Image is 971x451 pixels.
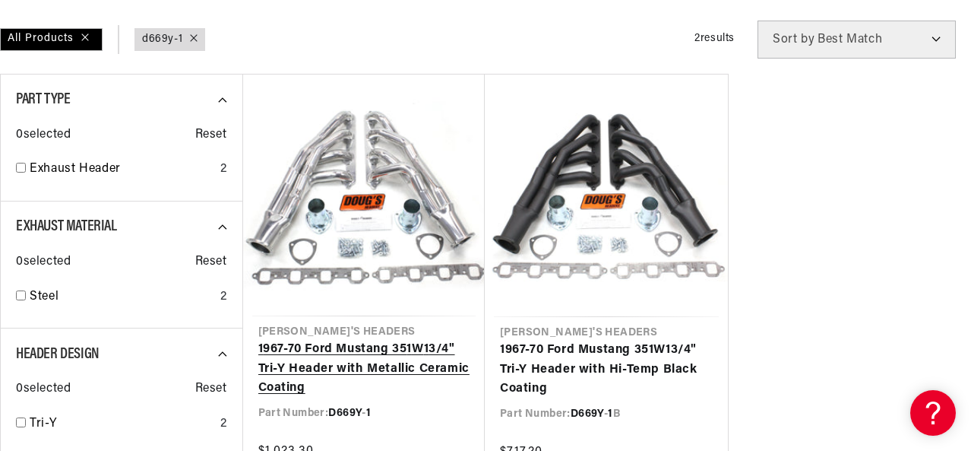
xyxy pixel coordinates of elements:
span: Part Type [16,92,70,107]
span: 0 selected [16,380,71,399]
div: 2 [220,414,227,434]
span: 0 selected [16,252,71,272]
span: 2 results [694,33,735,44]
span: Reset [195,380,227,399]
span: Header Design [16,347,100,362]
div: 2 [220,160,227,179]
a: 1967-70 Ford Mustang 351W13/4" Tri-Y Header with Metallic Ceramic Coating [258,340,470,399]
span: 0 selected [16,125,71,145]
a: Tri-Y [30,414,214,434]
span: Exhaust Material [16,219,117,234]
span: Reset [195,125,227,145]
a: d669y-1 [142,31,182,48]
a: Steel [30,287,214,307]
div: 2 [220,287,227,307]
span: Reset [195,252,227,272]
span: Sort by [773,33,814,46]
a: 1967-70 Ford Mustang 351W13/4" Tri-Y Header with Hi-Temp Black Coating [500,341,713,399]
select: Sort by [758,21,956,59]
a: Exhaust Header [30,160,214,179]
